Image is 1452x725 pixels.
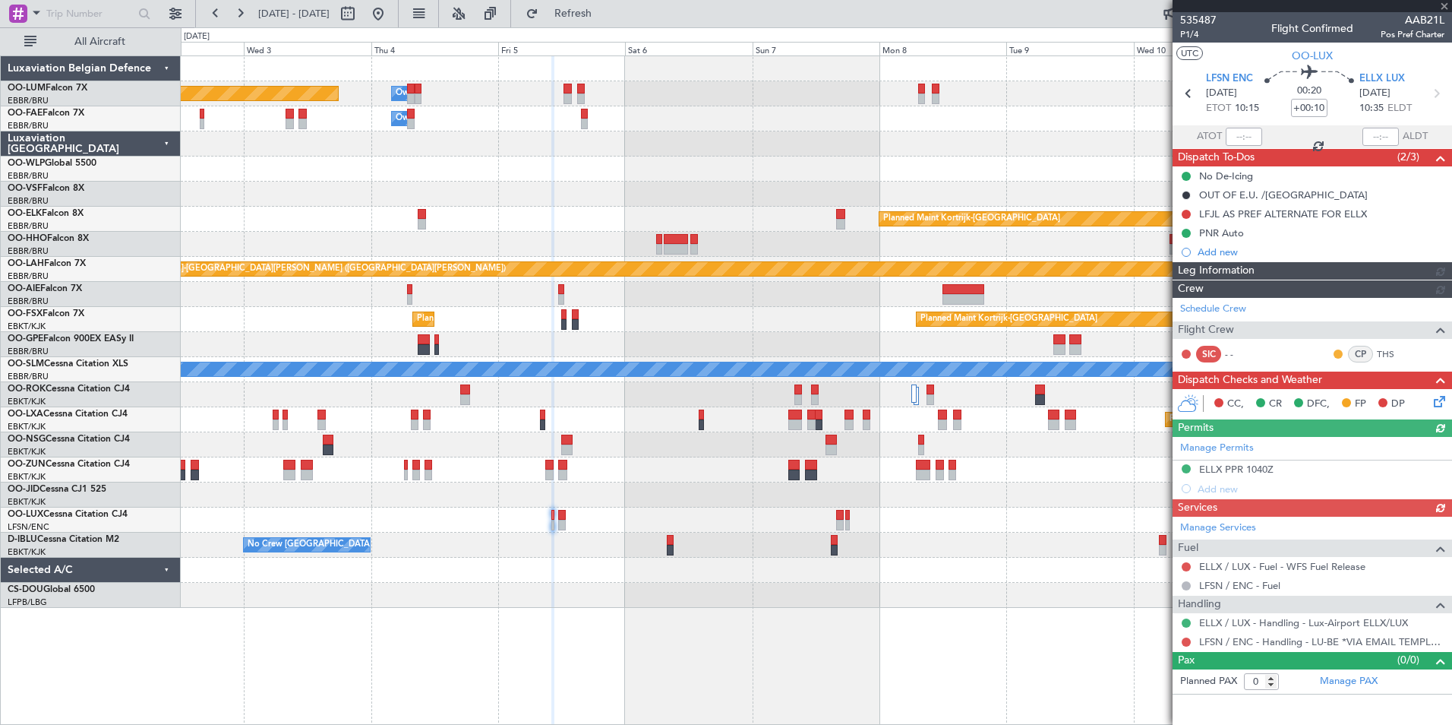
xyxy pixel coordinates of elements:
div: Flight Confirmed [1271,21,1353,36]
span: OO-FAE [8,109,43,118]
a: EBBR/BRU [8,120,49,131]
div: Planned Maint Kortrijk-[GEOGRAPHIC_DATA] [1169,408,1346,431]
span: All Aircraft [39,36,160,47]
a: OO-ELKFalcon 8X [8,209,84,218]
span: OO-NSG [8,435,46,444]
span: DP [1391,397,1405,412]
span: OO-VSF [8,184,43,193]
span: ELLX LUX [1359,71,1405,87]
button: UTC [1176,46,1203,60]
span: LFSN ENC [1206,71,1253,87]
span: CR [1269,397,1282,412]
button: Refresh [519,2,610,26]
div: OUT OF E.U. /[GEOGRAPHIC_DATA] [1199,188,1368,201]
a: OO-GPEFalcon 900EX EASy II [8,334,134,344]
div: No Crew [GEOGRAPHIC_DATA] ([GEOGRAPHIC_DATA] National) [248,533,502,556]
span: 10:35 [1359,101,1384,116]
a: OO-LUXCessna Citation CJ4 [8,510,128,519]
a: EBBR/BRU [8,346,49,357]
div: LFJL AS PREF ALTERNATE FOR ELLX [1199,207,1367,220]
span: AAB21L [1381,12,1444,28]
a: EBBR/BRU [8,220,49,232]
button: All Aircraft [17,30,165,54]
a: LFSN/ENC [8,521,49,533]
span: OO-LUX [8,510,43,519]
span: OO-ROK [8,385,46,394]
a: EBBR/BRU [8,170,49,182]
a: EBBR/BRU [8,296,49,307]
span: OO-HHO [8,234,47,243]
div: Add new [1198,245,1444,258]
span: Pax [1178,652,1195,670]
span: 535487 [1180,12,1217,28]
div: Owner Melsbroek Air Base [396,107,499,130]
span: DFC, [1307,397,1330,412]
a: EBBR/BRU [8,245,49,257]
div: No De-Icing [1199,169,1253,182]
span: [DATE] [1206,86,1237,101]
span: 10:15 [1235,101,1259,116]
span: OO-AIE [8,284,40,293]
div: Owner Melsbroek Air Base [396,82,499,105]
span: ETOT [1206,101,1231,116]
a: EBKT/KJK [8,321,46,332]
span: (2/3) [1397,149,1419,165]
span: OO-FSX [8,309,43,318]
span: ALDT [1403,129,1428,144]
a: OO-HHOFalcon 8X [8,234,89,243]
a: EBBR/BRU [8,195,49,207]
label: Planned PAX [1180,674,1237,689]
span: Dispatch Checks and Weather [1178,372,1322,389]
a: EBBR/BRU [8,271,49,282]
a: EBKT/KJK [8,471,46,483]
a: LFPB/LBG [8,597,47,608]
span: OO-JID [8,485,39,494]
span: CS-DOU [8,585,43,594]
div: Wed 10 [1134,42,1261,55]
a: EBBR/BRU [8,95,49,106]
span: OO-LUM [8,84,46,93]
a: OO-FSXFalcon 7X [8,309,84,318]
span: [DATE] - [DATE] [258,7,330,21]
span: Dispatch To-Dos [1178,149,1255,166]
div: Planned Maint Kortrijk-[GEOGRAPHIC_DATA] [883,207,1060,230]
span: ATOT [1197,129,1222,144]
div: Planned Maint Kortrijk-[GEOGRAPHIC_DATA] [417,308,594,331]
span: OO-ELK [8,209,42,218]
div: Wed 3 [244,42,371,55]
a: EBKT/KJK [8,396,46,407]
a: EBKT/KJK [8,421,46,432]
span: D-IBLU [8,535,37,544]
a: CS-DOUGlobal 6500 [8,585,95,594]
a: OO-JIDCessna CJ1 525 [8,485,106,494]
a: Manage PAX [1320,674,1378,689]
span: OO-GPE [8,334,43,344]
span: OO-ZUN [8,460,46,469]
a: OO-WLPGlobal 5500 [8,159,96,168]
span: 00:20 [1297,84,1321,99]
a: OO-ZUNCessna Citation CJ4 [8,460,130,469]
a: EBBR/BRU [8,371,49,382]
a: OO-LAHFalcon 7X [8,259,86,268]
span: FP [1355,397,1366,412]
div: Planned Maint Kortrijk-[GEOGRAPHIC_DATA] [920,308,1097,331]
div: Sun 7 [753,42,879,55]
div: [DATE] [184,30,210,43]
span: OO-LXA [8,410,43,419]
a: EBKT/KJK [8,546,46,558]
a: OO-NSGCessna Citation CJ4 [8,435,130,444]
div: Thu 4 [371,42,498,55]
a: OO-LUMFalcon 7X [8,84,87,93]
a: OO-SLMCessna Citation XLS [8,359,128,369]
span: OO-SLM [8,359,44,369]
span: OO-LAH [8,259,44,268]
div: Fri 5 [498,42,625,55]
span: Refresh [541,8,605,19]
a: OO-FAEFalcon 7X [8,109,84,118]
span: (0/0) [1397,652,1419,668]
div: Sat 6 [625,42,752,55]
div: Mon 8 [879,42,1006,55]
a: EBKT/KJK [8,446,46,457]
a: OO-AIEFalcon 7X [8,284,82,293]
span: [DATE] [1359,86,1390,101]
